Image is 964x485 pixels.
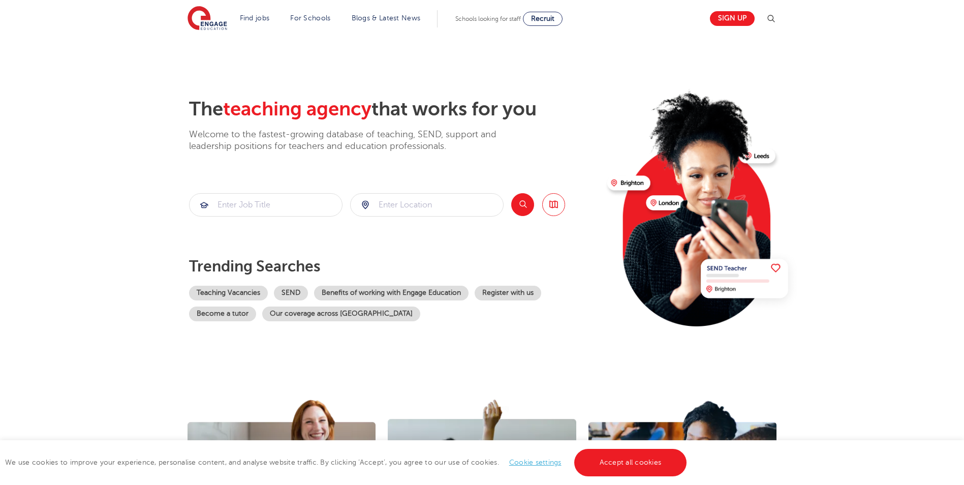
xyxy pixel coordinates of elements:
[511,193,534,216] button: Search
[189,307,256,321] a: Become a tutor
[475,286,541,300] a: Register with us
[351,194,503,216] input: Submit
[531,15,554,22] span: Recruit
[523,12,563,26] a: Recruit
[189,98,599,121] h2: The that works for you
[189,193,343,217] div: Submit
[223,98,371,120] span: teaching agency
[262,307,420,321] a: Our coverage across [GEOGRAPHIC_DATA]
[710,11,755,26] a: Sign up
[189,129,524,153] p: Welcome to the fastest-growing database of teaching, SEND, support and leadership positions for t...
[189,286,268,300] a: Teaching Vacancies
[352,14,421,22] a: Blogs & Latest News
[240,14,270,22] a: Find jobs
[5,459,689,466] span: We use cookies to improve your experience, personalise content, and analyse website traffic. By c...
[188,6,227,32] img: Engage Education
[290,14,330,22] a: For Schools
[574,449,687,476] a: Accept all cookies
[274,286,308,300] a: SEND
[314,286,469,300] a: Benefits of working with Engage Education
[509,459,562,466] a: Cookie settings
[350,193,504,217] div: Submit
[189,257,599,276] p: Trending searches
[190,194,342,216] input: Submit
[455,15,521,22] span: Schools looking for staff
